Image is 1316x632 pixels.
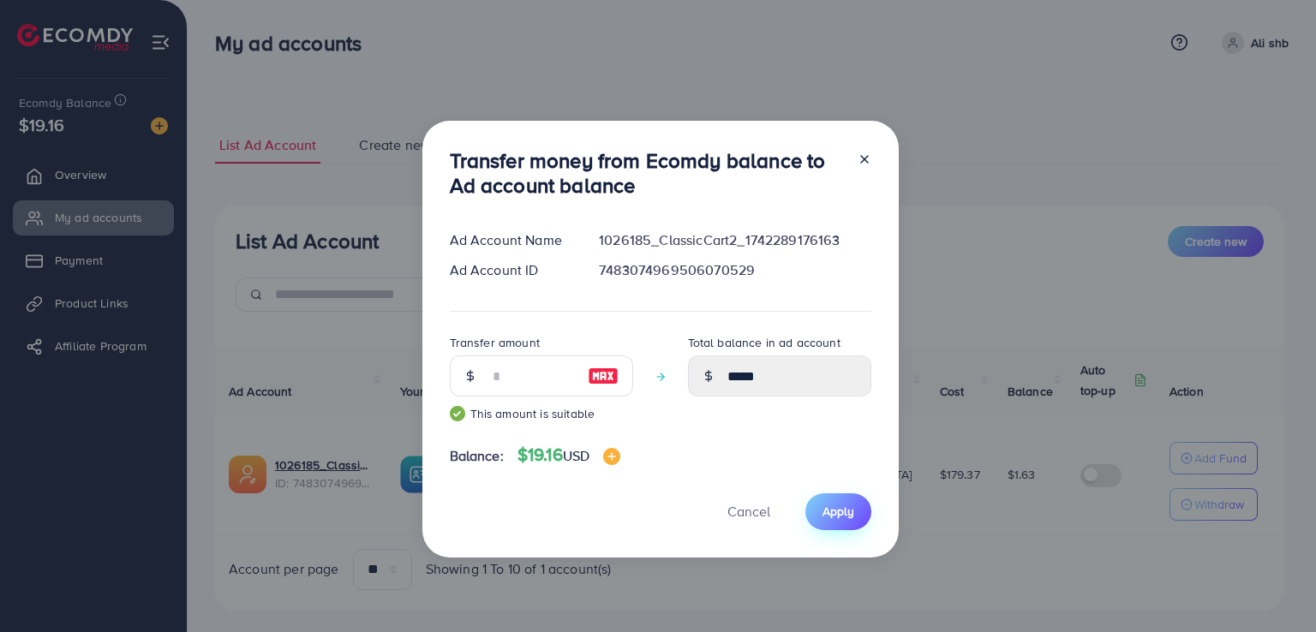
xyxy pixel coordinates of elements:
[450,406,465,421] img: guide
[450,446,504,466] span: Balance:
[822,503,854,520] span: Apply
[603,448,620,465] img: image
[688,334,840,351] label: Total balance in ad account
[517,444,620,466] h4: $19.16
[805,493,871,530] button: Apply
[585,260,884,280] div: 7483074969506070529
[450,334,540,351] label: Transfer amount
[563,446,589,465] span: USD
[1243,555,1303,619] iframe: Chat
[588,366,619,386] img: image
[450,148,844,198] h3: Transfer money from Ecomdy balance to Ad account balance
[727,502,770,521] span: Cancel
[450,405,633,422] small: This amount is suitable
[585,230,884,250] div: 1026185_ClassicCart2_1742289176163
[706,493,792,530] button: Cancel
[436,230,586,250] div: Ad Account Name
[436,260,586,280] div: Ad Account ID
